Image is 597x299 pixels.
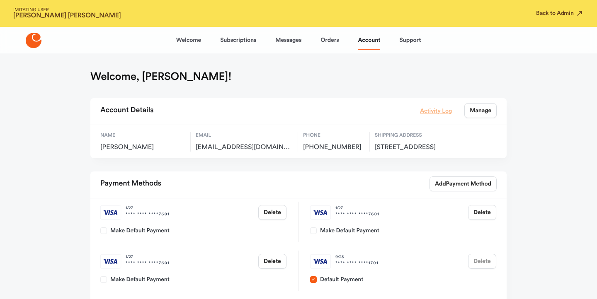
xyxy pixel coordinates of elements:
[375,132,464,139] span: Shipping Address
[100,143,185,152] span: [PERSON_NAME]
[100,276,107,283] button: Make Default Payment
[275,30,301,50] a: Messages
[126,254,170,260] span: 1 / 27
[430,176,497,191] a: AddPayment Method
[100,132,185,139] span: Name
[100,205,121,220] img: visa
[100,227,107,234] button: Make Default Payment
[258,254,286,269] button: Delete
[310,276,317,283] button: Default Payment
[310,254,331,269] img: visa
[310,205,331,220] img: visa
[196,143,293,152] span: dln76567@gmail.com
[335,254,379,260] span: 9 / 28
[176,30,201,50] a: Welcome
[358,30,380,50] a: Account
[303,143,364,152] span: [PHONE_NUMBER]
[220,30,256,50] a: Subscriptions
[90,70,231,83] h1: Welcome, [PERSON_NAME]!
[320,227,379,235] span: Make Default Payment
[13,8,121,12] span: IMITATING USER
[310,227,317,234] button: Make Default Payment
[335,205,380,211] span: 1 / 27
[320,30,339,50] a: Orders
[464,103,497,118] a: Manage
[375,143,464,152] span: 5310 w 56th, Kearney, US, 68845
[13,12,121,19] strong: [PERSON_NAME] [PERSON_NAME]
[303,132,364,139] span: Phone
[468,205,496,220] button: Delete
[258,205,286,220] button: Delete
[536,9,584,17] button: Back to Admin
[110,275,170,284] span: Make Default Payment
[420,106,452,115] a: Activity Log
[100,176,161,191] h2: Payment Methods
[100,103,153,118] h2: Account Details
[399,30,421,50] a: Support
[100,254,121,269] img: visa
[196,132,293,139] span: Email
[320,275,363,284] span: Default Payment
[110,227,170,235] span: Make Default Payment
[446,180,491,188] span: Payment Method
[126,205,170,211] span: 1 / 27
